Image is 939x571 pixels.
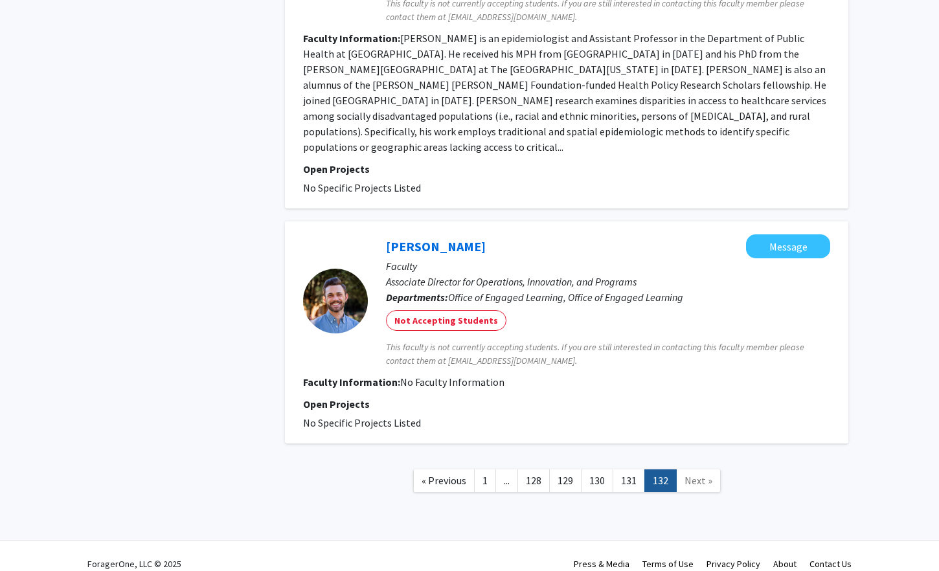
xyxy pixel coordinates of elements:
a: 1 [474,469,496,492]
span: ... [504,474,510,487]
b: Faculty Information: [303,375,400,388]
fg-read-more: [PERSON_NAME] is an epidemiologist and Assistant Professor in the Department of Public Health at ... [303,32,826,153]
p: Faculty [386,258,830,274]
nav: Page navigation [285,456,848,509]
span: No Faculty Information [400,375,504,388]
a: Next Page [676,469,721,492]
span: No Specific Projects Listed [303,181,421,194]
span: Office of Engaged Learning, Office of Engaged Learning [448,291,683,304]
a: Previous [413,469,475,492]
p: Open Projects [303,161,830,177]
span: « Previous [422,474,466,487]
p: Open Projects [303,396,830,412]
a: 132 [644,469,677,492]
a: Press & Media [574,558,629,570]
button: Message Mark Richards [746,234,830,258]
a: 129 [549,469,582,492]
span: Next » [684,474,712,487]
mat-chip: Not Accepting Students [386,310,506,331]
iframe: Chat [10,513,55,561]
b: Departments: [386,291,448,304]
span: No Specific Projects Listed [303,416,421,429]
a: Terms of Use [642,558,694,570]
p: Associate Director for Operations, Innovation, and Programs [386,274,830,289]
a: 131 [613,469,645,492]
a: 128 [517,469,550,492]
a: [PERSON_NAME] [386,238,486,254]
a: 130 [581,469,613,492]
b: Faculty Information: [303,32,400,45]
span: This faculty is not currently accepting students. If you are still interested in contacting this ... [386,341,830,368]
a: Privacy Policy [707,558,760,570]
a: Contact Us [809,558,852,570]
a: About [773,558,797,570]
